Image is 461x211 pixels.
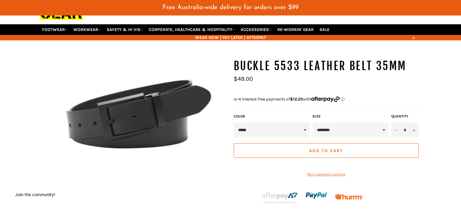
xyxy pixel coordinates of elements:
[162,4,299,11] span: Free Australia-wide delivery for orders over $99
[306,184,328,207] img: paypal.png
[238,24,274,35] a: ACCESSORIES
[104,24,145,35] a: SAFETY & HI VIS
[40,24,70,35] a: FOOTWEAR
[309,148,343,153] span: Add to Cart
[40,35,422,40] span: WEAR NOW | PAY LATER | AFTERPAY
[146,24,237,35] a: CORPORATE, HEALTHCARE & HOSPITALITY
[335,194,363,200] img: Humm_core_logo_RGB-01_300x60px_small_195d8312-4386-4de7-b182-0ef9b6303a37.png
[391,123,400,137] button: Reduce item quantity by one
[409,123,419,137] button: Increase item quantity by one
[234,75,253,82] span: $49.00
[261,191,299,204] img: Afterpay-Logo-on-dark-bg_large.png
[234,59,422,74] h1: BUCKLE 5533 Leather Belt 35mm
[234,143,419,158] button: Add to Cart
[234,114,309,119] label: Color
[71,24,103,35] a: WORKWEAR
[40,59,228,186] img: Workin Gear - BUCKLE 5533 Leather Belt 35mm
[234,172,419,177] a: More payment options
[317,24,332,35] a: SALE
[391,114,419,119] label: Quantity
[275,24,316,35] a: RE-WORKIN' GEAR
[15,192,55,197] button: Join the community!
[312,114,388,119] label: Size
